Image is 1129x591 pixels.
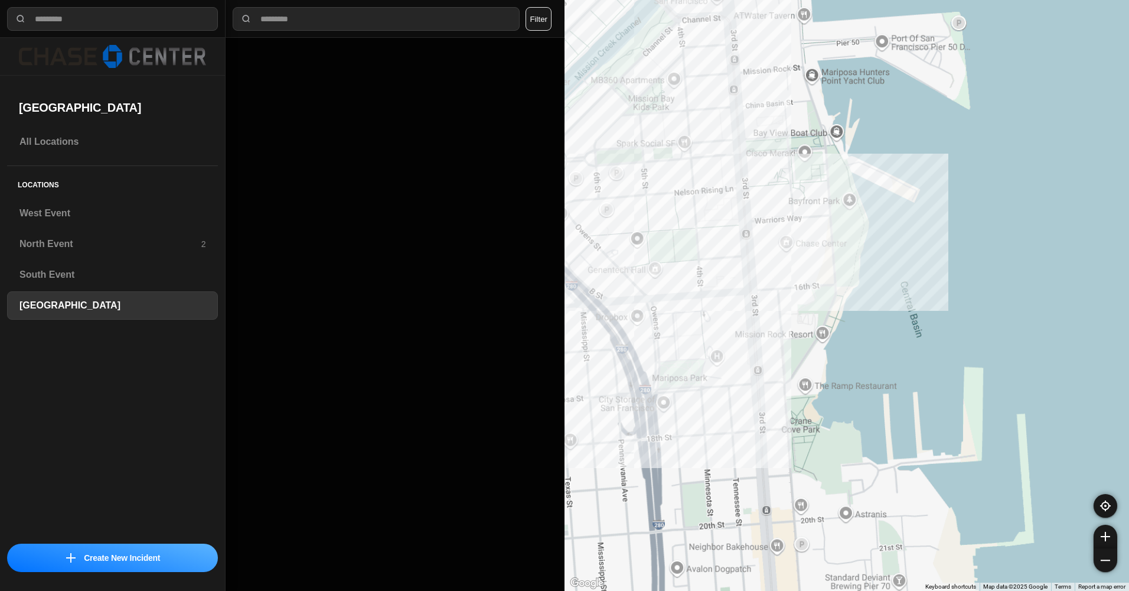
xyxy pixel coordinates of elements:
[1094,525,1117,548] button: zoom-in
[66,553,76,563] img: icon
[7,230,218,258] a: North Event2
[19,45,206,68] img: logo
[1100,501,1111,511] img: recenter
[7,199,218,228] a: West Event
[7,291,218,320] a: [GEOGRAPHIC_DATA]
[15,13,27,25] img: search
[7,128,218,156] a: All Locations
[925,583,976,591] button: Keyboard shortcuts
[526,7,552,31] button: Filter
[19,99,206,116] h2: [GEOGRAPHIC_DATA]
[19,268,205,282] h3: South Event
[7,166,218,199] h5: Locations
[7,544,218,572] button: iconCreate New Incident
[84,552,160,564] p: Create New Incident
[19,206,205,220] h3: West Event
[1101,556,1110,565] img: zoom-out
[983,583,1048,590] span: Map data ©2025 Google
[19,135,205,149] h3: All Locations
[1055,583,1071,590] a: Terms
[201,238,206,250] p: 2
[567,576,606,591] img: Google
[1101,532,1110,541] img: zoom-in
[1078,583,1125,590] a: Report a map error
[19,237,201,251] h3: North Event
[240,13,252,25] img: search
[1094,548,1117,572] button: zoom-out
[567,576,606,591] a: Open this area in Google Maps (opens a new window)
[7,261,218,289] a: South Event
[1094,494,1117,518] button: recenter
[19,298,205,313] h3: [GEOGRAPHIC_DATA]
